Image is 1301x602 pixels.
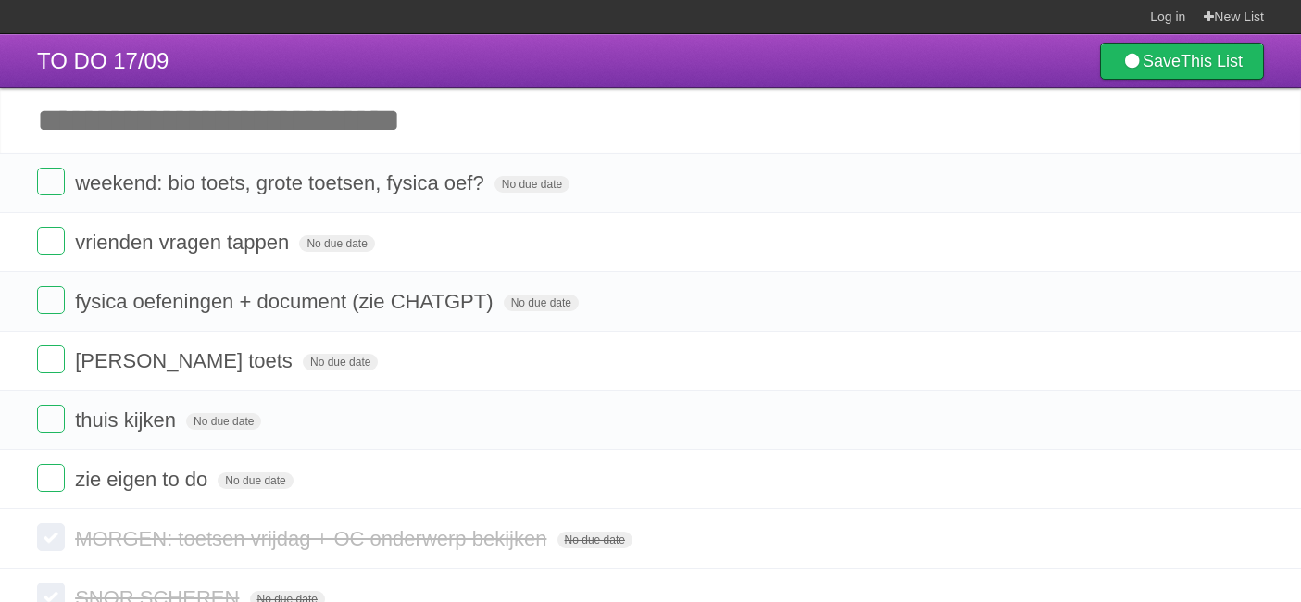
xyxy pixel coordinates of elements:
span: zie eigen to do [75,468,212,491]
span: No due date [504,295,579,311]
span: TO DO 17/09 [37,48,169,73]
span: No due date [494,176,569,193]
span: No due date [303,354,378,370]
label: Done [37,286,65,314]
label: Done [37,168,65,195]
label: Done [37,464,65,492]
label: Done [37,523,65,551]
span: weekend: bio toets, grote toetsen, fysica oef? [75,171,489,194]
span: vrienden vragen tappen [75,231,294,254]
label: Done [37,227,65,255]
b: This List [1181,52,1243,70]
span: No due date [186,413,261,430]
span: thuis kijken [75,408,181,432]
a: SaveThis List [1100,43,1264,80]
span: fysica oefeningen + document (zie CHATGPT) [75,290,497,313]
span: No due date [218,472,293,489]
span: MORGEN: toetsen vrijdag + OC onderwerp bekijken [75,527,551,550]
span: [PERSON_NAME] toets [75,349,297,372]
span: No due date [299,235,374,252]
span: No due date [557,532,632,548]
label: Done [37,345,65,373]
label: Done [37,405,65,433]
